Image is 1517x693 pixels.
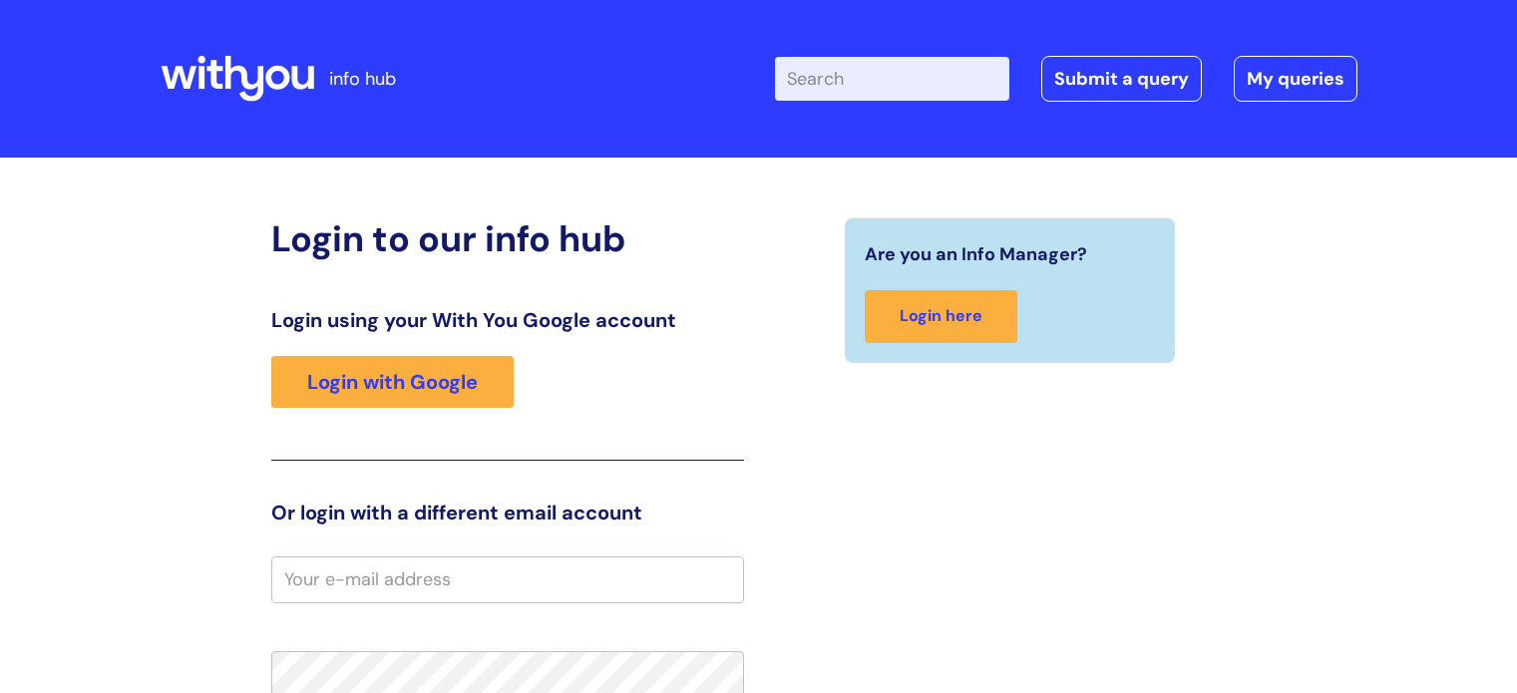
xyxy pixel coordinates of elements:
[865,290,1017,343] a: Login here
[271,308,744,332] h3: Login using your With You Google account
[271,356,514,408] a: Login with Google
[329,63,396,95] p: info hub
[271,556,744,602] input: Your e-mail address
[271,501,744,524] h3: Or login with a different email account
[1041,56,1202,102] a: Submit a query
[1234,56,1357,102] a: My queries
[865,238,1087,270] span: Are you an Info Manager?
[775,57,1009,101] input: Search
[271,217,744,260] h2: Login to our info hub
